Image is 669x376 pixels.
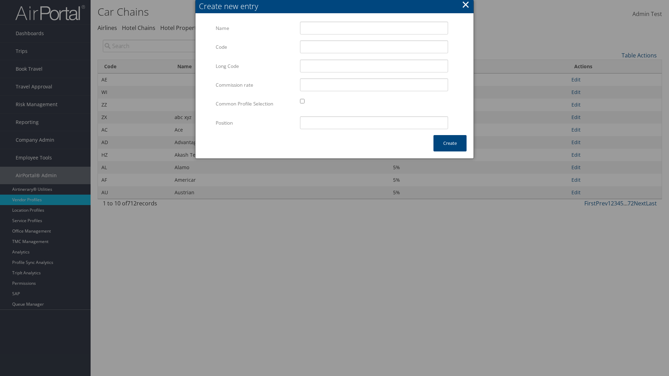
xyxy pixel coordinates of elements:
[216,116,295,130] label: Position
[199,1,474,11] div: Create new entry
[433,135,467,151] button: Create
[216,60,295,73] label: Long Code
[216,78,295,92] label: Commission rate
[216,97,295,110] label: Common Profile Selection
[216,22,295,35] label: Name
[216,40,295,54] label: Code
